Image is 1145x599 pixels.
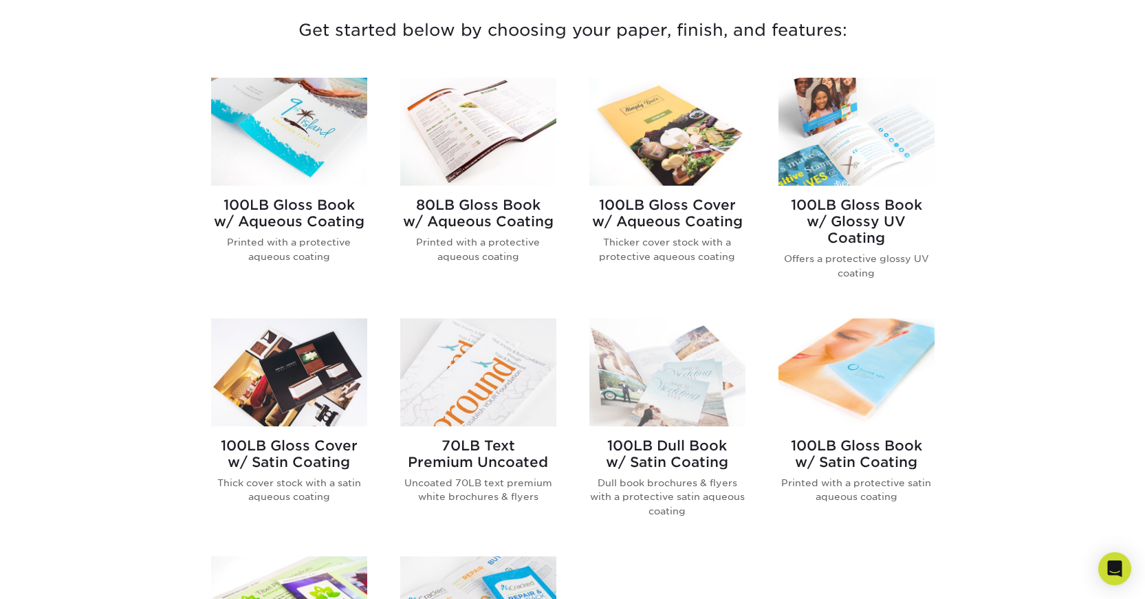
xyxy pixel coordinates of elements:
[589,476,745,518] p: Dull book brochures & flyers with a protective satin aqueous coating
[1098,552,1131,585] div: Open Intercom Messenger
[211,318,367,540] a: 100LB Gloss Cover<br/>w/ Satin Coating Brochures & Flyers 100LB Gloss Coverw/ Satin Coating Thick...
[400,437,556,470] h2: 70LB Text Premium Uncoated
[778,318,935,540] a: 100LB Gloss Book<br/>w/ Satin Coating Brochures & Flyers 100LB Gloss Bookw/ Satin Coating Printed...
[589,318,745,426] img: 100LB Dull Book<br/>w/ Satin Coating Brochures & Flyers
[778,476,935,504] p: Printed with a protective satin aqueous coating
[778,78,935,302] a: 100LB Gloss Book<br/>w/ Glossy UV Coating Brochures & Flyers 100LB Gloss Bookw/ Glossy UV Coating...
[211,197,367,230] h2: 100LB Gloss Book w/ Aqueous Coating
[400,235,556,263] p: Printed with a protective aqueous coating
[211,318,367,426] img: 100LB Gloss Cover<br/>w/ Satin Coating Brochures & Flyers
[3,557,117,594] iframe: Google Customer Reviews
[211,476,367,504] p: Thick cover stock with a satin aqueous coating
[589,197,745,230] h2: 100LB Gloss Cover w/ Aqueous Coating
[589,437,745,470] h2: 100LB Dull Book w/ Satin Coating
[400,197,556,230] h2: 80LB Gloss Book w/ Aqueous Coating
[589,318,745,540] a: 100LB Dull Book<br/>w/ Satin Coating Brochures & Flyers 100LB Dull Bookw/ Satin Coating Dull book...
[211,78,367,302] a: 100LB Gloss Book<br/>w/ Aqueous Coating Brochures & Flyers 100LB Gloss Bookw/ Aqueous Coating Pri...
[400,318,556,426] img: 70LB Text<br/>Premium Uncoated Brochures & Flyers
[589,235,745,263] p: Thicker cover stock with a protective aqueous coating
[211,235,367,263] p: Printed with a protective aqueous coating
[778,252,935,280] p: Offers a protective glossy UV coating
[211,437,367,470] h2: 100LB Gloss Cover w/ Satin Coating
[778,437,935,470] h2: 100LB Gloss Book w/ Satin Coating
[778,318,935,426] img: 100LB Gloss Book<br/>w/ Satin Coating Brochures & Flyers
[400,318,556,540] a: 70LB Text<br/>Premium Uncoated Brochures & Flyers 70LB TextPremium Uncoated Uncoated 70LB text pr...
[778,197,935,246] h2: 100LB Gloss Book w/ Glossy UV Coating
[400,476,556,504] p: Uncoated 70LB text premium white brochures & flyers
[778,78,935,186] img: 100LB Gloss Book<br/>w/ Glossy UV Coating Brochures & Flyers
[400,78,556,302] a: 80LB Gloss Book<br/>w/ Aqueous Coating Brochures & Flyers 80LB Gloss Bookw/ Aqueous Coating Print...
[211,78,367,186] img: 100LB Gloss Book<br/>w/ Aqueous Coating Brochures & Flyers
[400,78,556,186] img: 80LB Gloss Book<br/>w/ Aqueous Coating Brochures & Flyers
[589,78,745,186] img: 100LB Gloss Cover<br/>w/ Aqueous Coating Brochures & Flyers
[589,78,745,302] a: 100LB Gloss Cover<br/>w/ Aqueous Coating Brochures & Flyers 100LB Gloss Coverw/ Aqueous Coating T...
